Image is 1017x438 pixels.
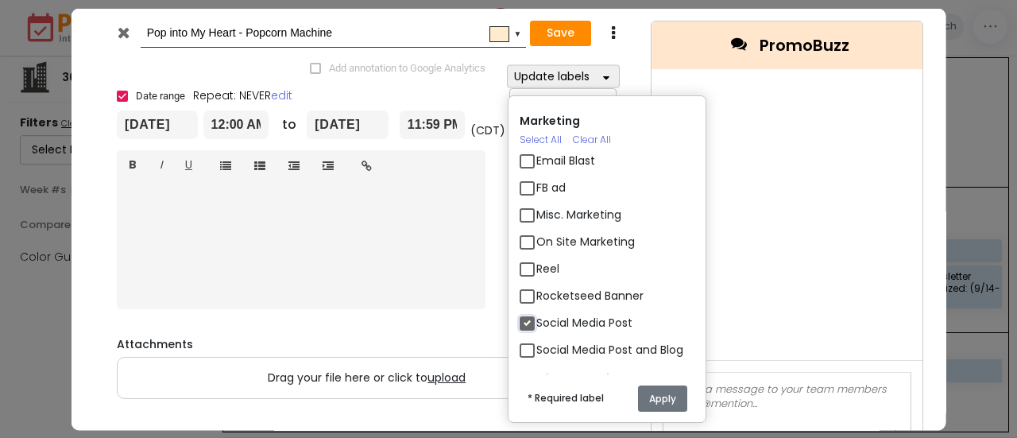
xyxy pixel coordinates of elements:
[350,150,384,180] a: Insert link
[276,150,311,180] a: Outdent
[536,260,559,277] label: Reel
[520,370,625,387] label: On Site Marketing
[637,385,686,411] button: Apply
[506,64,619,87] button: Update labels
[520,132,562,145] a: Select All
[536,152,595,169] label: Email Blast
[193,87,292,103] span: Repeat: NEVER
[311,150,346,180] a: Indent
[148,150,174,180] a: I
[536,341,683,358] label: Social Media Post and Blog
[760,33,849,56] span: PromoBuzz
[118,358,616,398] label: Drag your file here or click to
[242,150,277,180] a: Ordered list
[536,287,644,304] label: Rocketseed Banner
[208,150,243,180] a: Unordered list
[399,110,464,139] input: End time
[536,206,621,223] label: Misc. Marketing
[465,122,497,139] div: (CDT)
[536,179,566,196] label: FB ad
[117,110,198,139] input: From date
[427,370,466,386] span: upload
[307,110,389,139] input: To date
[173,150,204,180] a: U
[117,150,149,180] a: B
[573,132,611,145] a: Clear All
[528,391,604,405] span: * Required label
[136,89,185,103] span: Date range
[203,110,268,139] input: Start time
[271,87,292,103] a: edit
[117,338,617,351] h6: Attachments
[536,233,635,250] label: On Site Marketing
[520,113,580,130] label: Marketing
[536,314,632,331] label: Social Media Post
[269,115,301,134] div: to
